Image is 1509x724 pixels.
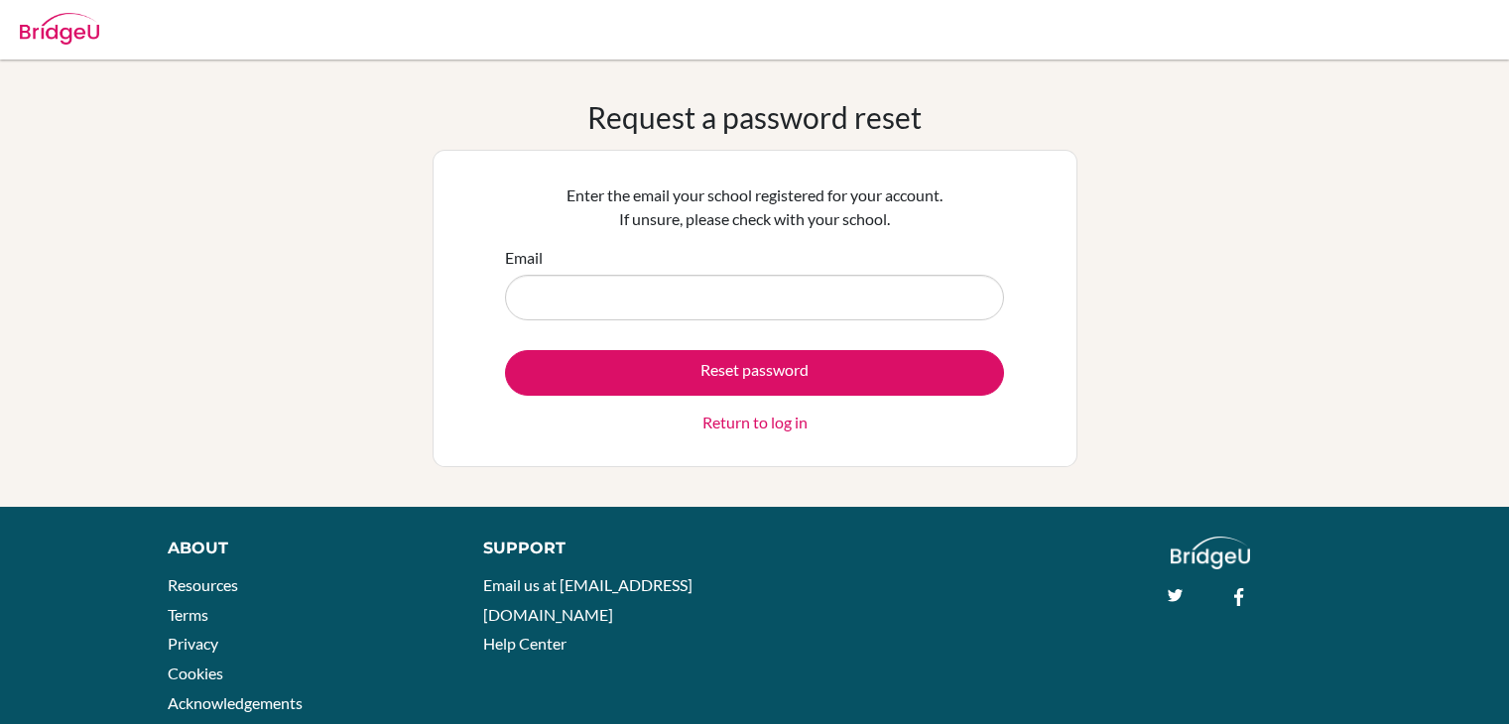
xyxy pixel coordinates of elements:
[168,634,218,653] a: Privacy
[168,664,223,682] a: Cookies
[168,693,303,712] a: Acknowledgements
[1171,537,1251,569] img: logo_white@2x-f4f0deed5e89b7ecb1c2cc34c3e3d731f90f0f143d5ea2071677605dd97b5244.png
[505,350,1004,396] button: Reset password
[483,537,733,560] div: Support
[168,605,208,624] a: Terms
[505,246,543,270] label: Email
[483,634,566,653] a: Help Center
[483,575,692,624] a: Email us at [EMAIL_ADDRESS][DOMAIN_NAME]
[20,13,99,45] img: Bridge-U
[168,575,238,594] a: Resources
[587,99,922,135] h1: Request a password reset
[168,537,439,560] div: About
[702,411,808,434] a: Return to log in
[505,183,1004,231] p: Enter the email your school registered for your account. If unsure, please check with your school.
